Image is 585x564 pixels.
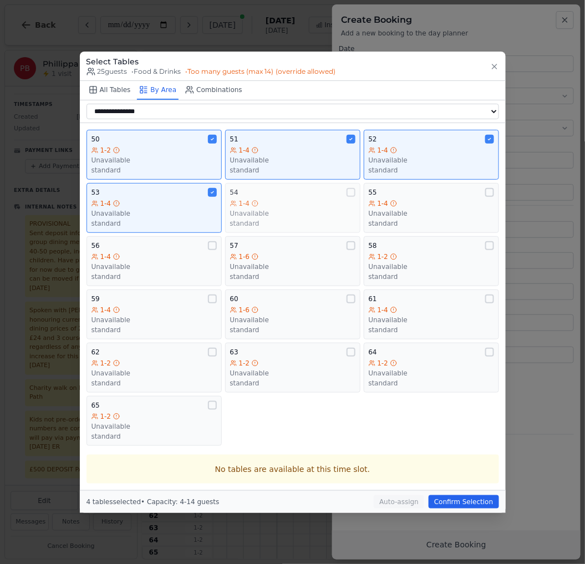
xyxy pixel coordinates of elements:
[225,236,360,286] button: 571-6Unavailablestandard
[230,135,238,144] span: 51
[239,199,250,208] span: 1-4
[364,183,499,233] button: 551-4Unavailablestandard
[225,343,360,393] button: 631-2Unavailablestandard
[230,188,238,197] span: 54
[239,306,250,314] span: 1-6
[369,135,377,144] span: 52
[87,236,222,286] button: 561-4Unavailablestandard
[369,188,377,197] span: 55
[91,241,100,250] span: 56
[230,209,355,218] div: Unavailable
[87,289,222,339] button: 591-4Unavailablestandard
[100,146,111,155] span: 1-2
[276,67,336,76] span: (override allowed)
[369,294,377,303] span: 61
[369,348,377,357] span: 64
[91,348,100,357] span: 62
[186,67,336,76] span: • Too many guests (max 14)
[369,209,494,218] div: Unavailable
[378,199,389,208] span: 1-4
[230,262,355,271] div: Unavailable
[378,146,389,155] span: 1-4
[369,219,494,228] div: standard
[225,183,360,233] button: 541-4Unavailablestandard
[230,379,355,388] div: standard
[374,495,424,509] button: Auto-assign
[230,241,238,250] span: 57
[100,306,111,314] span: 1-4
[95,464,490,475] p: No tables are available at this time slot.
[369,241,377,250] span: 58
[91,379,217,388] div: standard
[91,316,217,324] div: Unavailable
[87,183,222,233] button: 531-4Unavailablestandard
[429,495,498,509] button: Confirm Selection
[225,130,360,180] button: 511-4Unavailablestandard
[87,81,133,100] button: All Tables
[369,316,494,324] div: Unavailable
[364,343,499,393] button: 641-2Unavailablestandard
[369,156,494,165] div: Unavailable
[369,369,494,378] div: Unavailable
[230,272,355,281] div: standard
[369,272,494,281] div: standard
[369,379,494,388] div: standard
[87,396,222,446] button: 651-2Unavailablestandard
[364,130,499,180] button: 521-4Unavailablestandard
[239,359,250,368] span: 1-2
[369,262,494,271] div: Unavailable
[378,359,389,368] span: 1-2
[91,369,217,378] div: Unavailable
[225,289,360,339] button: 601-6Unavailablestandard
[230,326,355,334] div: standard
[91,272,217,281] div: standard
[100,199,111,208] span: 1-4
[230,348,238,357] span: 63
[183,81,245,100] button: Combinations
[132,67,181,76] span: • Food & Drinks
[369,166,494,175] div: standard
[100,359,111,368] span: 1-2
[239,252,250,261] span: 1-6
[369,326,494,334] div: standard
[87,498,220,506] span: 4 tables selected • Capacity: 4-14 guests
[91,188,100,197] span: 53
[378,252,389,261] span: 1-2
[230,369,355,378] div: Unavailable
[137,81,179,100] button: By Area
[100,252,111,261] span: 1-4
[91,156,217,165] div: Unavailable
[87,130,222,180] button: 501-2Unavailablestandard
[230,166,355,175] div: standard
[91,219,217,228] div: standard
[91,294,100,303] span: 59
[87,67,128,76] span: 25 guests
[239,146,250,155] span: 1-4
[364,236,499,286] button: 581-2Unavailablestandard
[91,135,100,144] span: 50
[91,326,217,334] div: standard
[91,432,217,441] div: standard
[87,56,336,67] h3: Select Tables
[91,166,217,175] div: standard
[364,289,499,339] button: 611-4Unavailablestandard
[91,262,217,271] div: Unavailable
[87,343,222,393] button: 621-2Unavailablestandard
[100,412,111,421] span: 1-2
[91,401,100,410] span: 65
[230,156,355,165] div: Unavailable
[378,306,389,314] span: 1-4
[91,422,217,431] div: Unavailable
[230,219,355,228] div: standard
[230,294,238,303] span: 60
[230,316,355,324] div: Unavailable
[91,209,217,218] div: Unavailable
